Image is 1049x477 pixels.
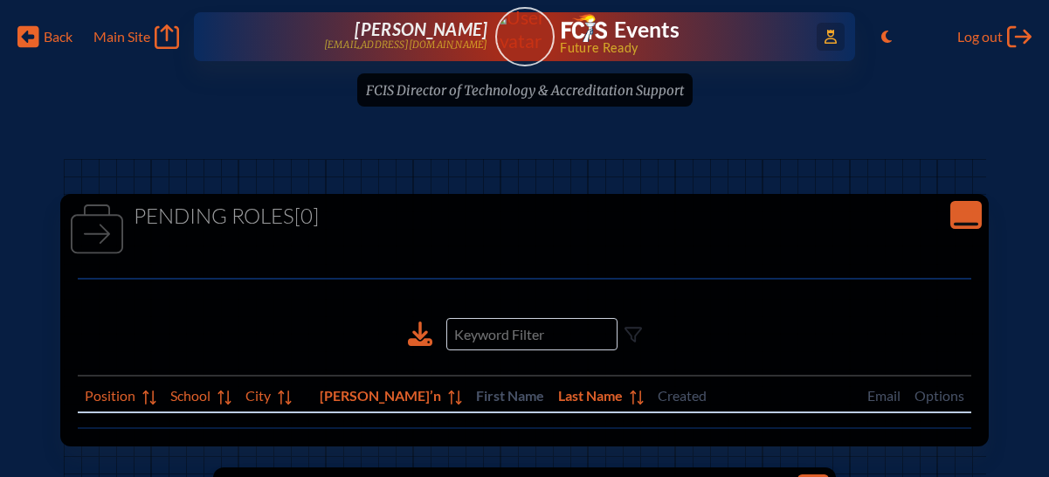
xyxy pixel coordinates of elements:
[957,28,1003,45] span: Log out
[93,24,179,49] a: Main Site
[562,14,799,54] div: FCIS Events — Future ready
[562,14,607,42] img: Florida Council of Independent Schools
[560,42,798,54] span: Future Ready
[250,19,487,54] a: [PERSON_NAME][EMAIL_ADDRESS][DOMAIN_NAME]
[294,203,319,229] span: [0]
[245,384,271,404] span: City
[558,384,623,404] span: Last Name
[67,204,982,229] h1: Pending Roles
[320,384,441,404] span: [PERSON_NAME]’n
[324,39,488,51] p: [EMAIL_ADDRESS][DOMAIN_NAME]
[93,28,150,45] span: Main Site
[867,384,901,404] span: Email
[170,384,210,404] span: School
[487,6,562,52] img: User Avatar
[85,384,135,404] span: Position
[446,318,618,350] input: Keyword Filter
[495,7,555,66] a: User Avatar
[614,19,680,41] h1: Events
[355,18,487,39] span: [PERSON_NAME]
[44,28,72,45] span: Back
[914,384,964,404] span: Options
[476,384,544,404] span: First Name
[658,384,853,404] span: Created
[562,14,680,45] a: FCIS LogoEvents
[408,321,432,347] div: Download to CSV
